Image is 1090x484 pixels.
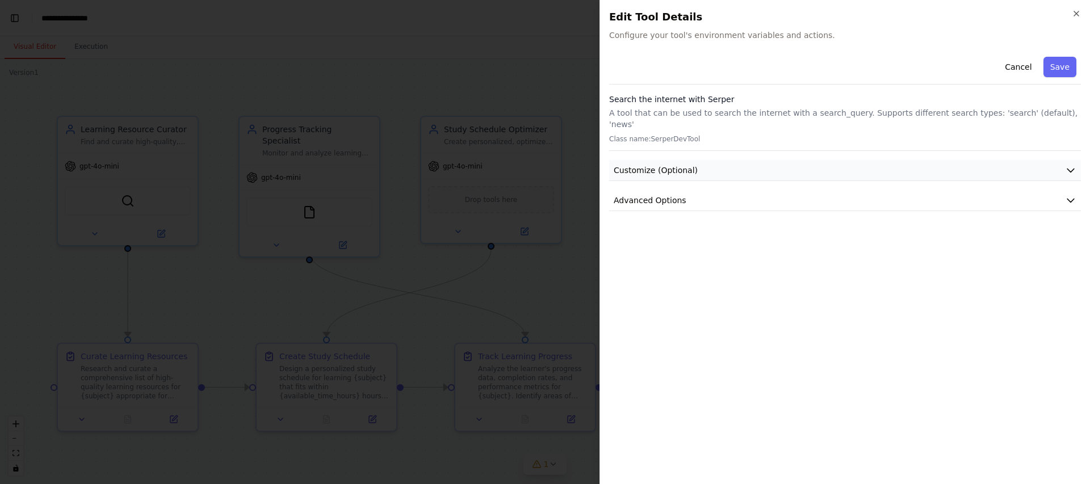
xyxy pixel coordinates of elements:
h3: Search the internet with Serper [609,94,1081,105]
span: Customize (Optional) [614,165,698,176]
p: Class name: SerperDevTool [609,134,1081,144]
p: A tool that can be used to search the internet with a search_query. Supports different search typ... [609,107,1081,130]
h2: Edit Tool Details [609,9,1081,25]
button: Save [1043,57,1076,77]
button: Customize (Optional) [609,160,1081,181]
span: Advanced Options [614,195,686,206]
button: Advanced Options [609,190,1081,211]
button: Cancel [998,57,1038,77]
span: Configure your tool's environment variables and actions. [609,30,1081,41]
